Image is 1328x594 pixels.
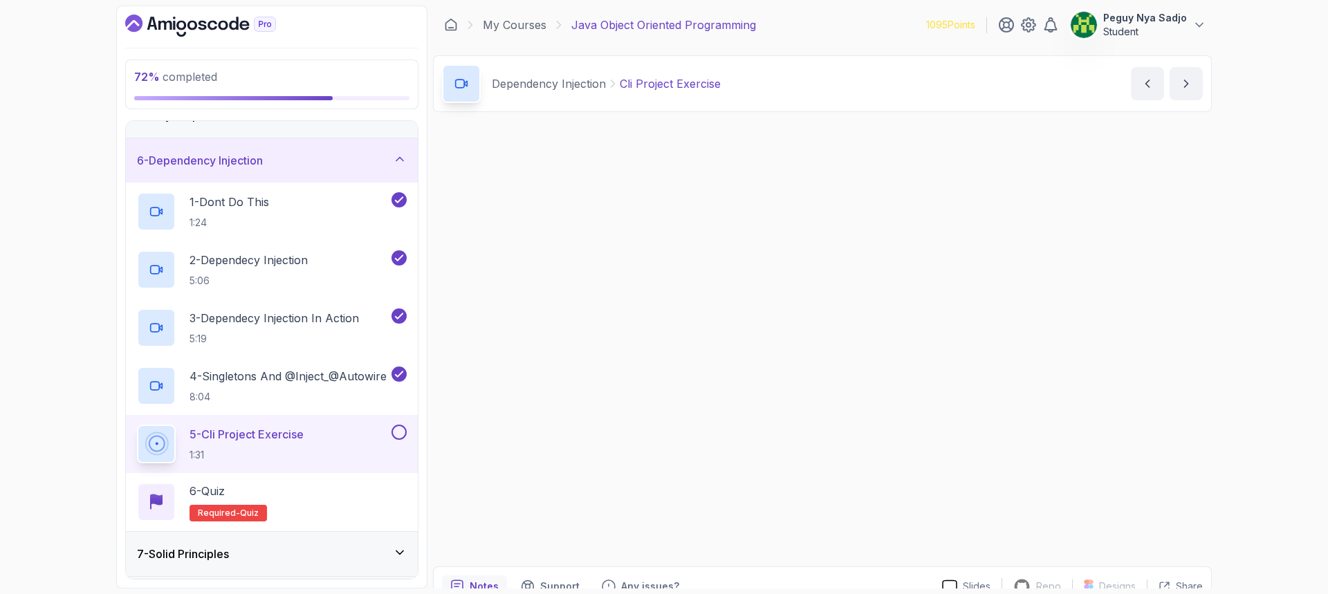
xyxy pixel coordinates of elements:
span: Required- [198,508,240,519]
p: Java Object Oriented Programming [571,17,756,33]
p: 5 - Cli Project Exercise [190,426,304,443]
p: Cli Project Exercise [620,75,721,92]
p: Designs [1099,579,1136,593]
button: 2-Dependecy Injection5:06 [137,250,407,289]
span: quiz [240,508,259,519]
p: Student [1103,25,1187,39]
p: 5:19 [190,332,359,346]
p: 8:04 [190,390,387,404]
p: 4 - Singletons And @Inject_@Autowire [190,368,387,384]
p: 6 - Quiz [190,483,225,499]
p: Share [1176,579,1203,593]
p: Repo [1036,579,1061,593]
p: Notes [470,579,499,593]
button: Share [1147,579,1203,593]
h3: 6 - Dependency Injection [137,152,263,169]
button: 5-Cli Project Exercise1:31 [137,425,407,463]
p: 2 - Dependecy Injection [190,252,308,268]
p: Dependency Injection [492,75,606,92]
p: 1:31 [190,448,304,462]
a: My Courses [483,17,546,33]
p: Slides [963,579,990,593]
a: Dashboard [125,15,308,37]
p: 3 - Dependecy Injection In Action [190,310,359,326]
button: 7-Solid Principles [126,532,418,576]
p: Peguy Nya Sadjo [1103,11,1187,25]
a: Dashboard [444,18,458,32]
p: 1 - Dont Do This [190,194,269,210]
img: user profile image [1071,12,1097,38]
button: 4-Singletons And @Inject_@Autowire8:04 [137,366,407,405]
button: next content [1170,67,1203,100]
span: completed [134,70,217,84]
h3: 7 - Solid Principles [137,546,229,562]
button: 6-QuizRequired-quiz [137,483,407,521]
a: Slides [931,579,1002,594]
p: 1095 Points [926,18,975,32]
button: 1-Dont Do This1:24 [137,192,407,231]
span: 72 % [134,70,160,84]
button: user profile imagePeguy Nya SadjoStudent [1070,11,1206,39]
button: 3-Dependecy Injection In Action5:19 [137,308,407,347]
p: Any issues? [621,579,679,593]
p: Support [540,579,580,593]
p: 5:06 [190,274,308,288]
button: previous content [1131,67,1164,100]
p: 1:24 [190,216,269,230]
button: 6-Dependency Injection [126,138,418,183]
